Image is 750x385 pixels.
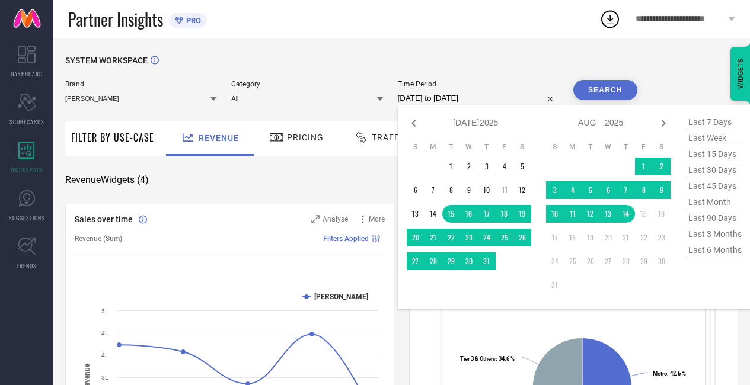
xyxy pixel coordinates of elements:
[617,229,635,246] td: Thu Aug 21 2025
[685,130,745,146] span: last week
[460,229,478,246] td: Wed Jul 23 2025
[425,205,442,223] td: Mon Jul 14 2025
[635,181,653,199] td: Fri Aug 08 2025
[635,142,653,152] th: Friday
[653,370,686,377] text: : 42.6 %
[564,252,582,270] td: Mon Aug 25 2025
[478,205,496,223] td: Thu Jul 17 2025
[311,215,320,223] svg: Zoom
[101,308,108,315] text: 5L
[442,229,460,246] td: Tue Jul 22 2025
[496,142,513,152] th: Friday
[407,229,425,246] td: Sun Jul 20 2025
[496,229,513,246] td: Fri Jul 25 2025
[407,181,425,199] td: Sun Jul 06 2025
[287,133,324,142] span: Pricing
[65,80,216,88] span: Brand
[685,194,745,210] span: last month
[478,158,496,175] td: Thu Jul 03 2025
[101,330,108,336] text: 4L
[653,158,671,175] td: Sat Aug 02 2025
[653,181,671,199] td: Sat Aug 09 2025
[496,158,513,175] td: Fri Jul 04 2025
[599,205,617,223] td: Wed Aug 13 2025
[582,229,599,246] td: Tue Aug 19 2025
[425,252,442,270] td: Mon Jul 28 2025
[442,181,460,199] td: Tue Jul 08 2025
[442,158,460,175] td: Tue Jul 01 2025
[460,142,478,152] th: Wednesday
[11,165,43,174] span: WORKSPACE
[183,16,201,25] span: PRO
[546,229,564,246] td: Sun Aug 17 2025
[407,116,421,130] div: Previous month
[496,205,513,223] td: Fri Jul 18 2025
[460,205,478,223] td: Wed Jul 16 2025
[635,229,653,246] td: Fri Aug 22 2025
[68,7,163,31] span: Partner Insights
[617,142,635,152] th: Thursday
[513,158,531,175] td: Sat Jul 05 2025
[442,142,460,152] th: Tuesday
[513,142,531,152] th: Saturday
[564,181,582,199] td: Mon Aug 04 2025
[407,205,425,223] td: Sun Jul 13 2025
[425,229,442,246] td: Mon Jul 21 2025
[564,229,582,246] td: Mon Aug 18 2025
[546,205,564,223] td: Sun Aug 10 2025
[582,181,599,199] td: Tue Aug 05 2025
[442,252,460,270] td: Tue Jul 29 2025
[442,205,460,223] td: Tue Jul 15 2025
[65,56,148,65] span: SYSTEM WORKSPACE
[101,352,108,358] text: 4L
[372,133,408,142] span: Traffic
[653,252,671,270] td: Sat Aug 30 2025
[685,114,745,130] span: last 7 days
[685,242,745,258] span: last 6 months
[635,205,653,223] td: Fri Aug 15 2025
[685,162,745,178] span: last 30 days
[617,181,635,199] td: Thu Aug 07 2025
[71,130,154,145] span: Filter By Use-Case
[75,235,122,243] span: Revenue (Sum)
[546,181,564,199] td: Sun Aug 03 2025
[582,142,599,152] th: Tuesday
[425,142,442,152] th: Monday
[635,158,653,175] td: Fri Aug 01 2025
[635,252,653,270] td: Fri Aug 29 2025
[478,181,496,199] td: Thu Jul 10 2025
[546,276,564,294] td: Sun Aug 31 2025
[460,355,515,362] text: : 34.6 %
[653,142,671,152] th: Saturday
[685,226,745,242] span: last 3 months
[599,252,617,270] td: Wed Aug 27 2025
[9,117,44,126] span: SCORECARDS
[17,261,37,270] span: TRENDS
[599,8,621,30] div: Open download list
[685,210,745,226] span: last 90 days
[546,142,564,152] th: Sunday
[231,80,382,88] span: Category
[478,229,496,246] td: Thu Jul 24 2025
[599,229,617,246] td: Wed Aug 20 2025
[460,252,478,270] td: Wed Jul 30 2025
[75,214,133,224] span: Sales over time
[398,80,558,88] span: Time Period
[11,69,43,78] span: DASHBOARD
[513,229,531,246] td: Sat Jul 26 2025
[582,205,599,223] td: Tue Aug 12 2025
[323,235,369,243] span: Filters Applied
[478,142,496,152] th: Thursday
[9,213,45,222] span: SUGGESTIONS
[617,205,635,223] td: Thu Aug 14 2025
[573,80,637,100] button: Search
[407,252,425,270] td: Sun Jul 27 2025
[656,116,671,130] div: Next month
[617,252,635,270] td: Thu Aug 28 2025
[425,181,442,199] td: Mon Jul 07 2025
[599,181,617,199] td: Wed Aug 06 2025
[685,146,745,162] span: last 15 days
[599,142,617,152] th: Wednesday
[582,252,599,270] td: Tue Aug 26 2025
[398,91,558,105] input: Select time period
